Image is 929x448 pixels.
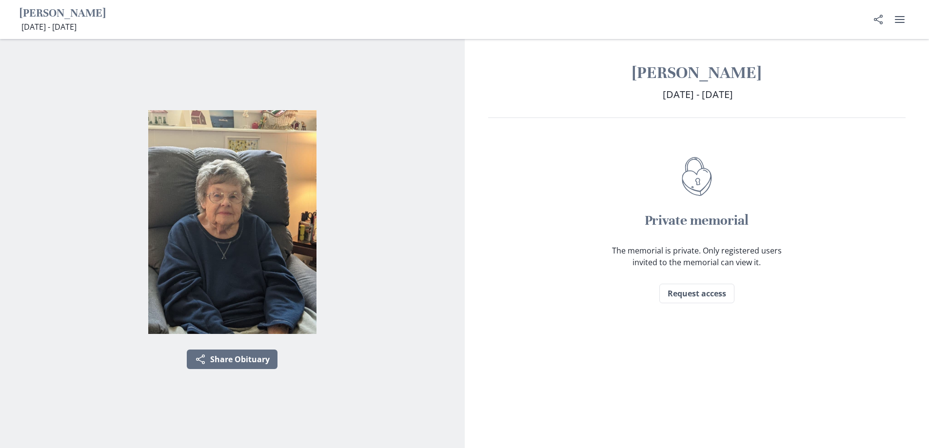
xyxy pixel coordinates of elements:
h2: Private memorial [645,212,749,229]
img: Photo of Eileen [8,110,457,334]
span: [DATE] - [DATE] [21,21,77,32]
h1: [PERSON_NAME] [20,6,106,21]
button: user menu [890,10,909,29]
button: Share Obituary [869,10,888,29]
button: Share Obituary [187,350,277,369]
button: Request access [659,284,734,303]
p: The memorial is private. Only registered users invited to the memorial can view it. [603,245,791,268]
span: [DATE] - [DATE] [663,88,733,101]
h1: [PERSON_NAME] [488,62,906,83]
